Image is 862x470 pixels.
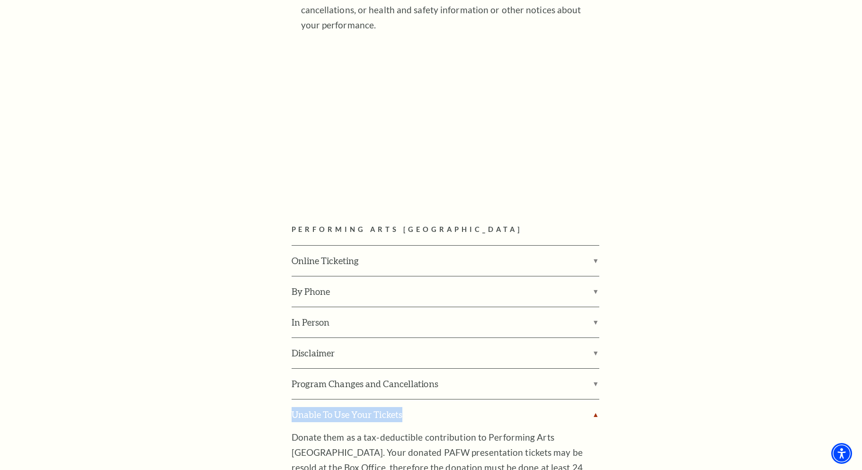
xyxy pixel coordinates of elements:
label: Disclaimer [292,338,599,368]
label: Unable To Use Your Tickets [292,399,599,430]
label: By Phone [292,276,599,307]
div: Accessibility Menu [831,443,852,464]
label: Online Ticketing [292,246,599,276]
iframe: Don't get scammed! Buy your Bass Hall tickets directly from Bass Hall! [292,47,557,196]
label: Program Changes and Cancellations [292,369,599,399]
label: In Person [292,307,599,337]
h2: Performing Arts [GEOGRAPHIC_DATA] [292,224,725,236]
